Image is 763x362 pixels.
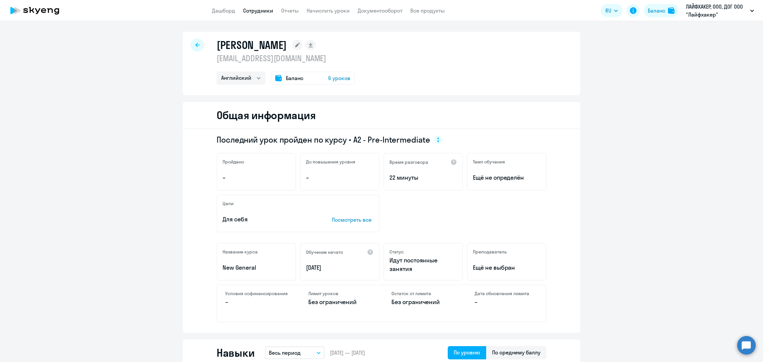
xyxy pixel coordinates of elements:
[328,74,350,82] span: 6 уроков
[648,7,665,15] div: Баланс
[223,263,290,272] p: New General
[307,7,350,14] a: Начислить уроки
[389,256,457,273] p: Идут постоянные занятия
[644,4,679,17] button: Балансbalance
[668,7,675,14] img: balance
[492,348,540,356] div: По среднему баллу
[217,346,254,359] h2: Навыки
[391,298,455,306] p: Без ограничений
[473,159,505,165] h5: Темп обучения
[330,349,365,356] span: [DATE] — [DATE]
[265,346,325,359] button: Весь период
[306,263,374,272] p: [DATE]
[389,173,457,182] p: 22 минуты
[389,159,428,165] h5: Время разговора
[243,7,273,14] a: Сотрудники
[223,159,244,165] h5: Пройдено
[217,134,430,145] span: Последний урок пройден по курсу • A2 - Pre-Intermediate
[223,201,233,206] h5: Цели
[217,53,355,64] p: [EMAIL_ADDRESS][DOMAIN_NAME]
[308,291,372,296] h4: Лимит уроков
[683,3,757,19] button: ЛАЙФХАКЕР, ООО, ДОГ ООО "Лайфхакер"
[475,291,538,296] h4: Дата обновления лимита
[223,249,258,255] h5: Название курса
[223,173,290,182] p: –
[473,263,540,272] p: Ещё не выбран
[473,249,507,255] h5: Преподаватель
[217,38,287,52] h1: [PERSON_NAME]
[358,7,402,14] a: Документооборот
[306,173,374,182] p: –
[308,298,372,306] p: Без ограничений
[601,4,623,17] button: RU
[217,109,316,122] h2: Общая информация
[389,249,404,255] h5: Статус
[306,249,343,255] h5: Обучение начато
[475,298,538,306] p: –
[212,7,235,14] a: Дашборд
[225,291,288,296] h4: Условия софинансирования
[410,7,445,14] a: Все продукты
[391,291,455,296] h4: Остаток от лимита
[223,215,311,224] p: Для себя
[286,74,303,82] span: Баланс
[686,3,747,19] p: ЛАЙФХАКЕР, ООО, ДОГ ООО "Лайфхакер"
[269,349,301,357] p: Весь период
[454,348,480,356] div: По уровню
[605,7,611,15] span: RU
[281,7,299,14] a: Отчеты
[225,298,288,306] p: –
[332,216,374,224] p: Посмотреть все
[306,159,355,165] h5: До повышения уровня
[473,173,540,182] span: Ещё не определён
